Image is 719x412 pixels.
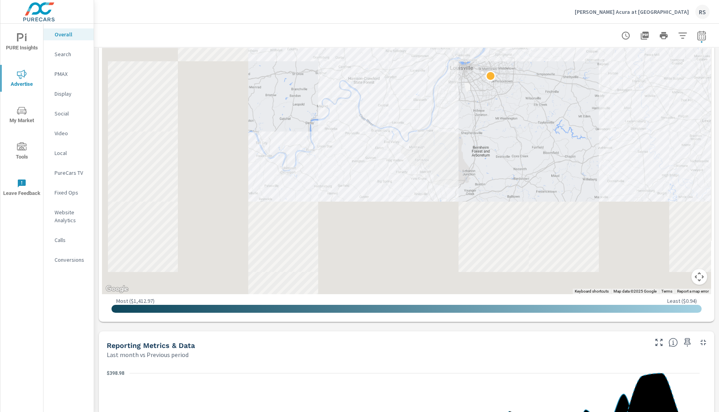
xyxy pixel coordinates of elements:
span: Tools [3,142,41,162]
button: Minimize Widget [697,336,710,349]
div: Search [43,48,94,60]
div: nav menu [0,24,43,206]
h5: Reporting Metrics & Data [107,341,195,350]
p: Video [55,129,87,137]
p: Overall [55,30,87,38]
span: My Market [3,106,41,125]
div: PureCars TV [43,167,94,179]
p: Calls [55,236,87,244]
div: PMAX [43,68,94,80]
div: Conversions [43,254,94,266]
span: Advertise [3,70,41,89]
button: Print Report [656,28,672,43]
span: Save this to your personalized report [681,336,694,349]
img: Google [104,284,130,294]
div: Display [43,88,94,100]
span: Map data ©2025 Google [613,289,657,293]
div: Local [43,147,94,159]
button: Select Date Range [694,28,710,43]
div: Social [43,108,94,119]
button: Keyboard shortcuts [575,289,609,294]
a: Report a map error [677,289,709,293]
p: [PERSON_NAME] Acura at [GEOGRAPHIC_DATA] [575,8,689,15]
p: Local [55,149,87,157]
button: Apply Filters [675,28,691,43]
button: Map camera controls [691,269,707,285]
p: Last month vs Previous period [107,350,189,359]
button: Make Fullscreen [653,336,665,349]
div: Fixed Ops [43,187,94,198]
p: Social [55,110,87,117]
p: Least ( $0.94 ) [667,297,697,304]
div: Website Analytics [43,206,94,226]
p: Fixed Ops [55,189,87,197]
div: Calls [43,234,94,246]
span: Leave Feedback [3,179,41,198]
span: PURE Insights [3,33,41,53]
a: Open this area in Google Maps (opens a new window) [104,284,130,294]
p: PureCars TV [55,169,87,177]
p: PMAX [55,70,87,78]
a: Terms (opens in new tab) [661,289,672,293]
div: Video [43,127,94,139]
div: RS [695,5,710,19]
text: $398.98 [107,370,125,376]
p: Search [55,50,87,58]
p: Conversions [55,256,87,264]
span: Understand performance data overtime and see how metrics compare to each other. [668,338,678,347]
button: "Export Report to PDF" [637,28,653,43]
p: Most ( $1,412.97 ) [116,297,155,304]
div: Overall [43,28,94,40]
p: Website Analytics [55,208,87,224]
p: Display [55,90,87,98]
